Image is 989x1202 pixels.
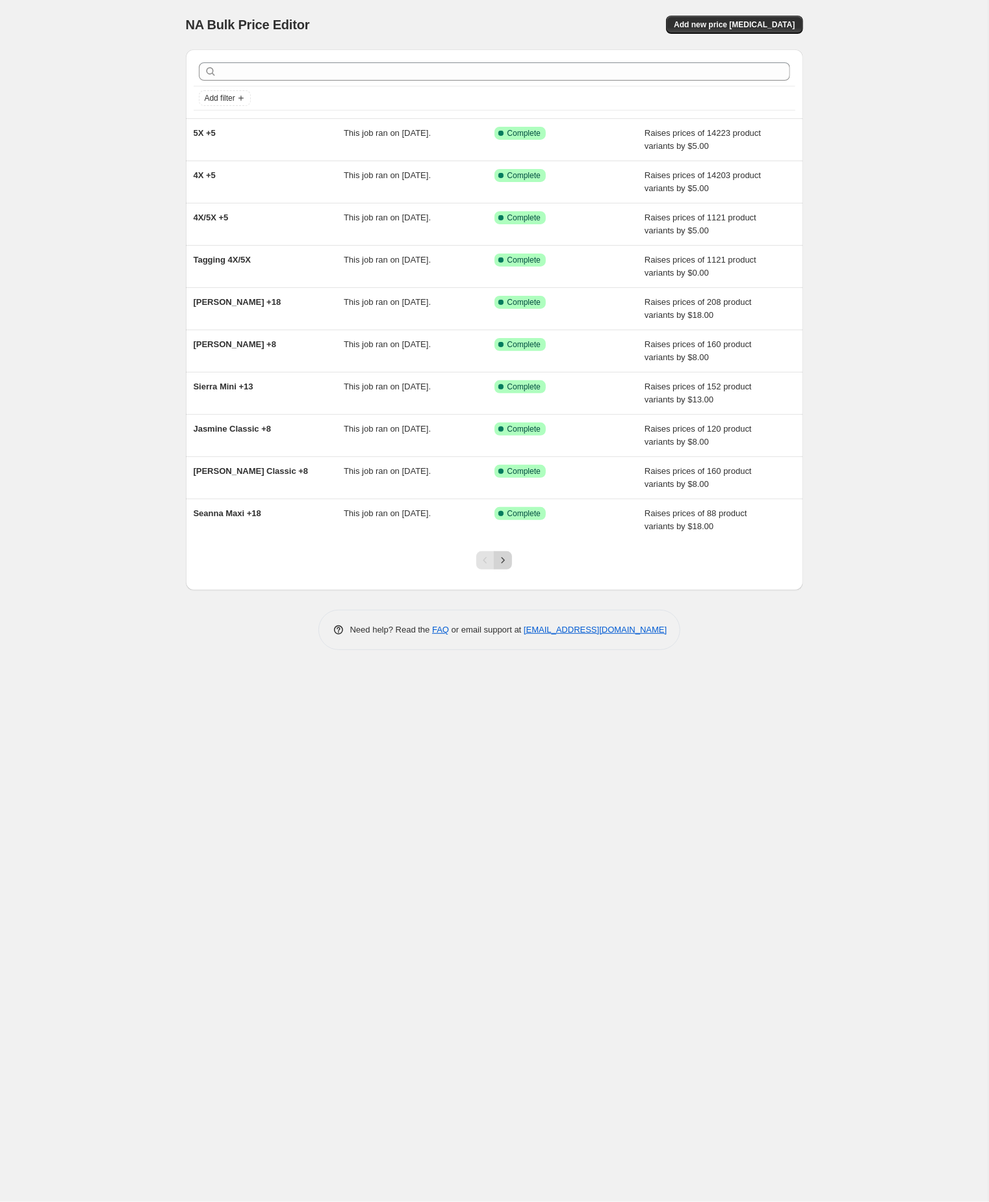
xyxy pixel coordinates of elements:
span: This job ran on [DATE]. [344,297,431,307]
a: FAQ [432,625,449,634]
span: This job ran on [DATE]. [344,128,431,138]
span: Add new price [MEDICAL_DATA] [674,20,795,30]
span: 5X +5 [194,128,216,138]
span: This job ran on [DATE]. [344,466,431,476]
span: or email support at [449,625,524,634]
span: This job ran on [DATE]. [344,255,431,265]
span: Complete [507,382,541,392]
span: 4X +5 [194,170,216,180]
span: NA Bulk Price Editor [186,18,310,32]
span: [PERSON_NAME] +8 [194,339,277,349]
span: This job ran on [DATE]. [344,213,431,222]
a: [EMAIL_ADDRESS][DOMAIN_NAME] [524,625,667,634]
span: Seanna Maxi +18 [194,508,261,518]
span: Raises prices of 1121 product variants by $0.00 [645,255,756,278]
nav: Pagination [476,551,512,569]
span: Raises prices of 1121 product variants by $5.00 [645,213,756,235]
span: 4X/5X +5 [194,213,229,222]
span: Complete [507,466,541,477]
span: Raises prices of 88 product variants by $18.00 [645,508,747,531]
span: This job ran on [DATE]. [344,424,431,434]
span: Raises prices of 14223 product variants by $5.00 [645,128,761,151]
span: Add filter [205,93,235,103]
span: This job ran on [DATE]. [344,339,431,349]
span: [PERSON_NAME] Classic +8 [194,466,309,476]
span: Complete [507,255,541,265]
span: Complete [507,424,541,434]
span: Sierra Mini +13 [194,382,253,391]
span: Complete [507,508,541,519]
span: Raises prices of 120 product variants by $8.00 [645,424,752,447]
span: Raises prices of 152 product variants by $13.00 [645,382,752,404]
span: Complete [507,128,541,138]
span: Complete [507,213,541,223]
span: Jasmine Classic +8 [194,424,272,434]
span: Complete [507,297,541,307]
span: This job ran on [DATE]. [344,382,431,391]
span: [PERSON_NAME] +18 [194,297,281,307]
span: Complete [507,339,541,350]
button: Next [494,551,512,569]
button: Add new price [MEDICAL_DATA] [666,16,803,34]
button: Add filter [199,90,251,106]
span: Raises prices of 160 product variants by $8.00 [645,339,752,362]
span: Complete [507,170,541,181]
span: Tagging 4X/5X [194,255,251,265]
span: Need help? Read the [350,625,433,634]
span: Raises prices of 160 product variants by $8.00 [645,466,752,489]
span: Raises prices of 208 product variants by $18.00 [645,297,752,320]
span: This job ran on [DATE]. [344,170,431,180]
span: Raises prices of 14203 product variants by $5.00 [645,170,761,193]
span: This job ran on [DATE]. [344,508,431,518]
